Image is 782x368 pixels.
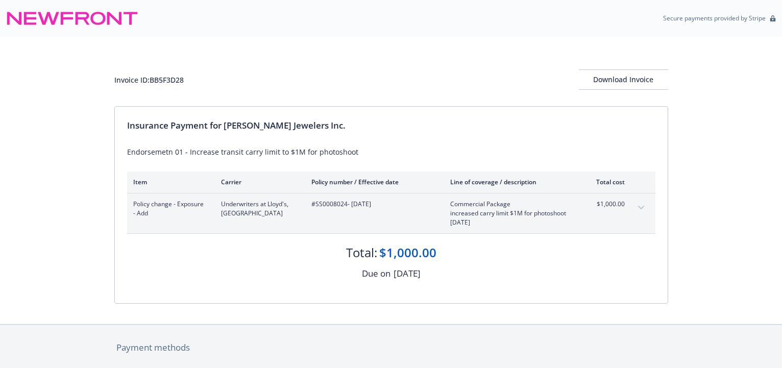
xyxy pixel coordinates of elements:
[663,14,766,22] p: Secure payments provided by Stripe
[133,200,205,218] span: Policy change - Exposure - Add
[450,200,570,209] span: Commercial Package
[362,267,390,280] div: Due on
[379,244,436,261] div: $1,000.00
[116,341,666,354] div: Payment methods
[450,178,570,186] div: Line of coverage / description
[221,200,295,218] span: Underwriters at Lloyd's, [GEOGRAPHIC_DATA]
[127,146,655,157] div: Endorsemetn 01 - Increase transit carry limit to $1M for photoshoot
[311,178,434,186] div: Policy number / Effective date
[133,178,205,186] div: Item
[633,200,649,216] button: expand content
[127,193,655,233] div: Policy change - Exposure - AddUnderwriters at Lloyd's, [GEOGRAPHIC_DATA]#SS0008024- [DATE]Commerc...
[311,200,434,209] span: #SS0008024 - [DATE]
[579,70,668,89] div: Download Invoice
[221,178,295,186] div: Carrier
[114,75,184,85] div: Invoice ID: BB5F3D28
[587,178,625,186] div: Total cost
[579,69,668,90] button: Download Invoice
[346,244,377,261] div: Total:
[394,267,421,280] div: [DATE]
[127,119,655,132] div: Insurance Payment for [PERSON_NAME] Jewelers Inc.
[587,200,625,209] span: $1,000.00
[450,200,570,227] span: Commercial Packageincreased carry limit $1M for photoshoot [DATE]
[450,209,570,227] span: increased carry limit $1M for photoshoot [DATE]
